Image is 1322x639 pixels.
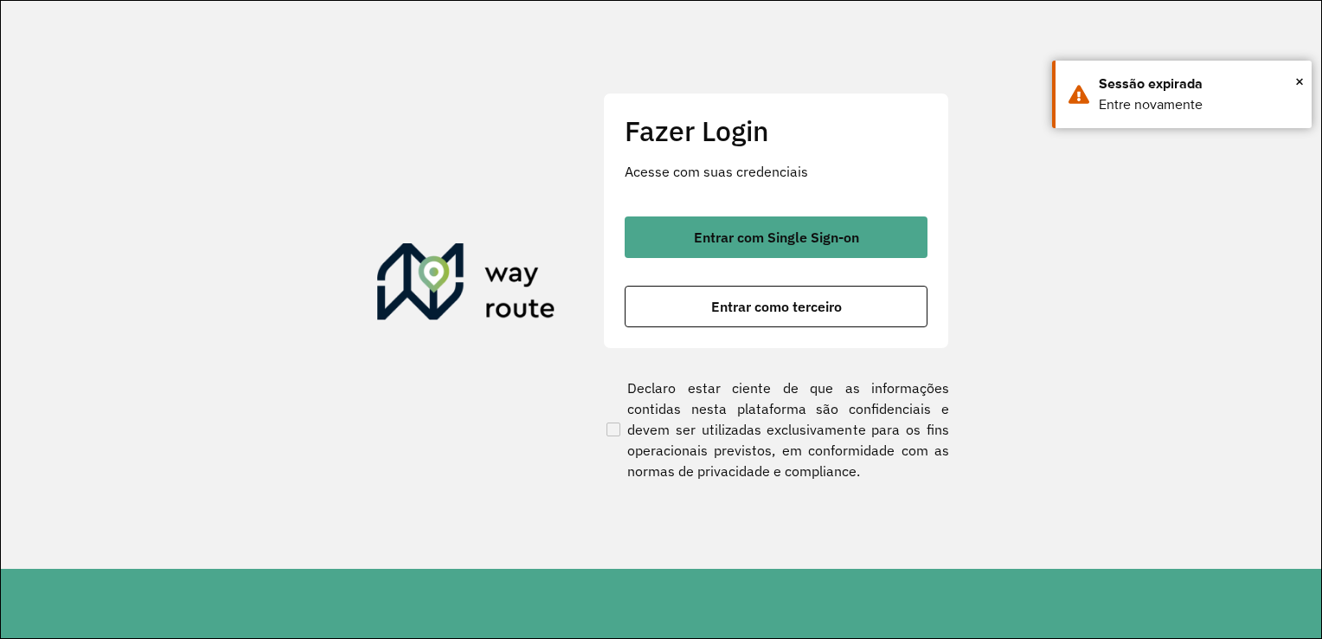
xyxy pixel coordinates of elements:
[1295,68,1304,94] button: Close
[1099,94,1299,115] div: Entre novamente
[377,243,555,326] img: Roteirizador AmbevTech
[625,216,927,258] button: button
[603,378,949,481] label: Declaro estar ciente de que as informações contidas nesta plataforma são confidenciais e devem se...
[625,286,927,327] button: button
[694,230,859,244] span: Entrar com Single Sign-on
[625,161,927,182] p: Acesse com suas credenciais
[625,114,927,147] h2: Fazer Login
[711,300,842,313] span: Entrar como terceiro
[1295,68,1304,94] span: ×
[1099,74,1299,94] div: Sessão expirada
